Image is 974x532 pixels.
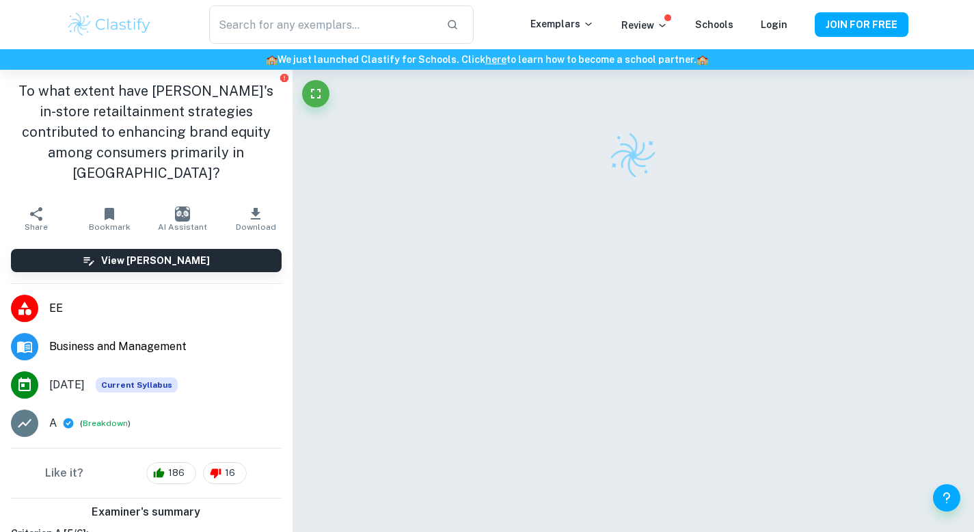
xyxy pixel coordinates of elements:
button: JOIN FOR FREE [815,12,908,37]
div: 16 [203,462,247,484]
button: Help and Feedback [933,484,960,511]
h1: To what extent have [PERSON_NAME]'s in-store retailtainment strategies contributed to enhancing b... [11,81,282,183]
a: Login [761,19,787,30]
span: Bookmark [89,222,131,232]
div: 186 [146,462,196,484]
img: Clastify logo [66,11,153,38]
img: AI Assistant [175,207,190,222]
div: This exemplar is based on the current syllabus. Feel free to refer to it for inspiration/ideas wh... [96,377,178,393]
h6: We just launched Clastify for Schools. Click to learn how to become a school partner. [3,52,971,67]
span: 186 [161,466,192,480]
a: Schools [695,19,733,30]
button: Download [219,200,293,238]
button: AI Assistant [146,200,219,238]
button: View [PERSON_NAME] [11,249,282,272]
span: EE [49,300,282,317]
button: Report issue [280,72,290,83]
h6: Examiner's summary [5,504,287,520]
p: A [49,415,57,431]
input: Search for any exemplars... [209,5,435,44]
h6: View [PERSON_NAME] [101,253,210,268]
span: 🏫 [696,54,708,65]
span: 16 [217,466,243,480]
span: Current Syllabus [96,377,178,393]
span: [DATE] [49,377,85,393]
img: Clastify logo [606,128,661,183]
a: here [485,54,506,65]
p: Review [621,18,668,33]
span: 🏫 [266,54,278,65]
span: Business and Management [49,338,282,355]
button: Breakdown [83,417,128,429]
span: Share [25,222,48,232]
button: Bookmark [73,200,146,238]
p: Exemplars [530,16,594,31]
span: AI Assistant [158,222,207,232]
span: Download [236,222,276,232]
span: ( ) [80,417,131,430]
h6: Like it? [45,465,83,481]
button: Fullscreen [302,80,329,107]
